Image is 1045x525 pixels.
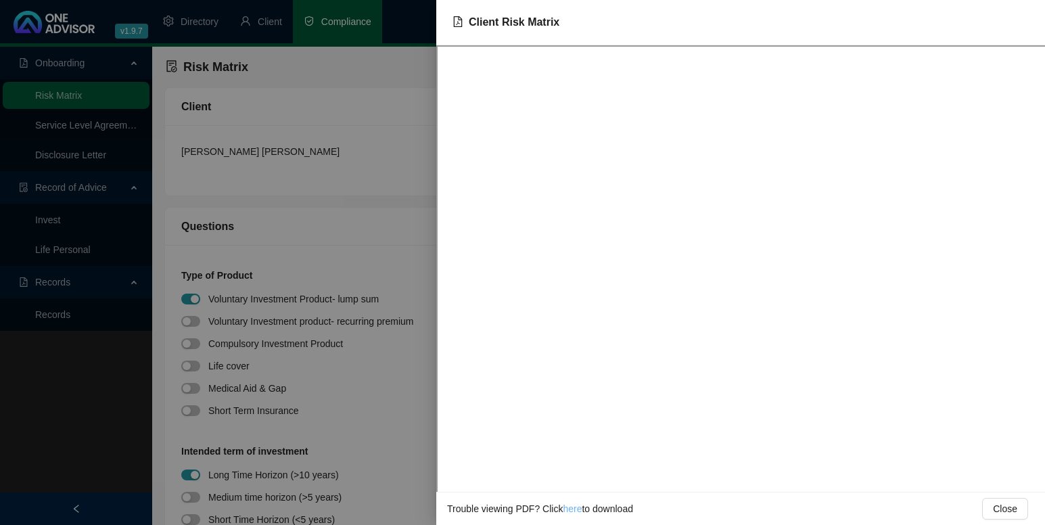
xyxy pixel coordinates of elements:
[982,498,1028,520] button: Close
[582,503,633,514] span: to download
[469,16,559,28] span: Client Risk Matrix
[447,503,563,514] span: Trouble viewing PDF? Click
[993,501,1017,516] span: Close
[563,503,582,514] a: here
[452,16,463,27] span: file-pdf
